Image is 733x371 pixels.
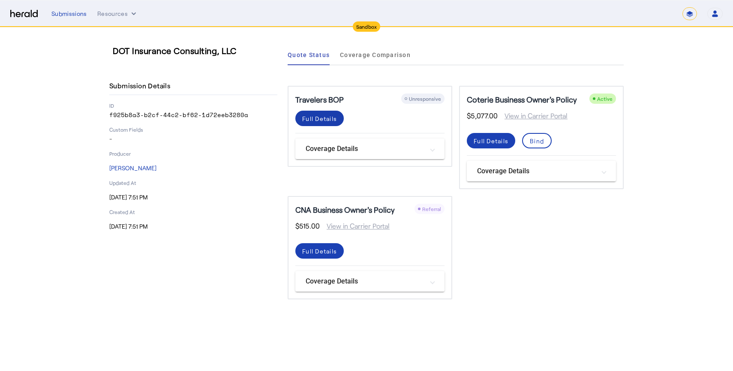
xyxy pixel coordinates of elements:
[409,96,441,102] span: Unresponsive
[353,21,381,32] div: Sandbox
[288,52,330,58] span: Quote Status
[113,45,281,57] h3: DOT Insurance Consulting, LLC
[295,271,445,292] mat-expansion-panel-header: Coverage Details
[109,81,174,91] h4: Submission Details
[474,136,508,145] div: Full Details
[109,193,277,202] p: [DATE] 7:51 PM
[109,164,277,172] p: [PERSON_NAME]
[522,133,552,148] button: Bind
[340,52,411,58] span: Coverage Comparison
[109,126,277,133] p: Custom Fields
[97,9,138,18] button: Resources dropdown menu
[340,45,411,65] a: Coverage Comparison
[306,144,424,154] mat-panel-title: Coverage Details
[295,94,344,106] h5: Travelers BOP
[477,166,595,176] mat-panel-title: Coverage Details
[109,208,277,215] p: Created At
[302,114,337,123] div: Full Details
[302,247,337,256] div: Full Details
[498,111,568,121] span: View in Carrier Portal
[295,204,395,216] h5: CNA Business Owner's Policy
[467,111,498,121] span: $5,077.00
[109,102,277,109] p: ID
[320,221,390,231] span: View in Carrier Portal
[295,243,344,259] button: Full Details
[288,45,330,65] a: Quote Status
[422,206,441,212] span: Referral
[467,161,616,181] mat-expansion-panel-header: Coverage Details
[530,136,544,145] div: Bind
[597,96,613,102] span: Active
[51,9,87,18] div: Submissions
[467,94,577,106] h5: Coterie Business Owner's Policy
[467,133,515,148] button: Full Details
[109,111,277,119] p: f925b8a3-b2cf-44c2-bf62-1d72eeb3280a
[10,10,38,18] img: Herald Logo
[295,111,344,126] button: Full Details
[109,179,277,186] p: Updated At
[295,139,445,159] mat-expansion-panel-header: Coverage Details
[109,150,277,157] p: Producer
[109,222,277,231] p: [DATE] 7:51 PM
[295,221,320,231] span: $515.00
[306,276,424,287] mat-panel-title: Coverage Details
[109,135,277,143] p: -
